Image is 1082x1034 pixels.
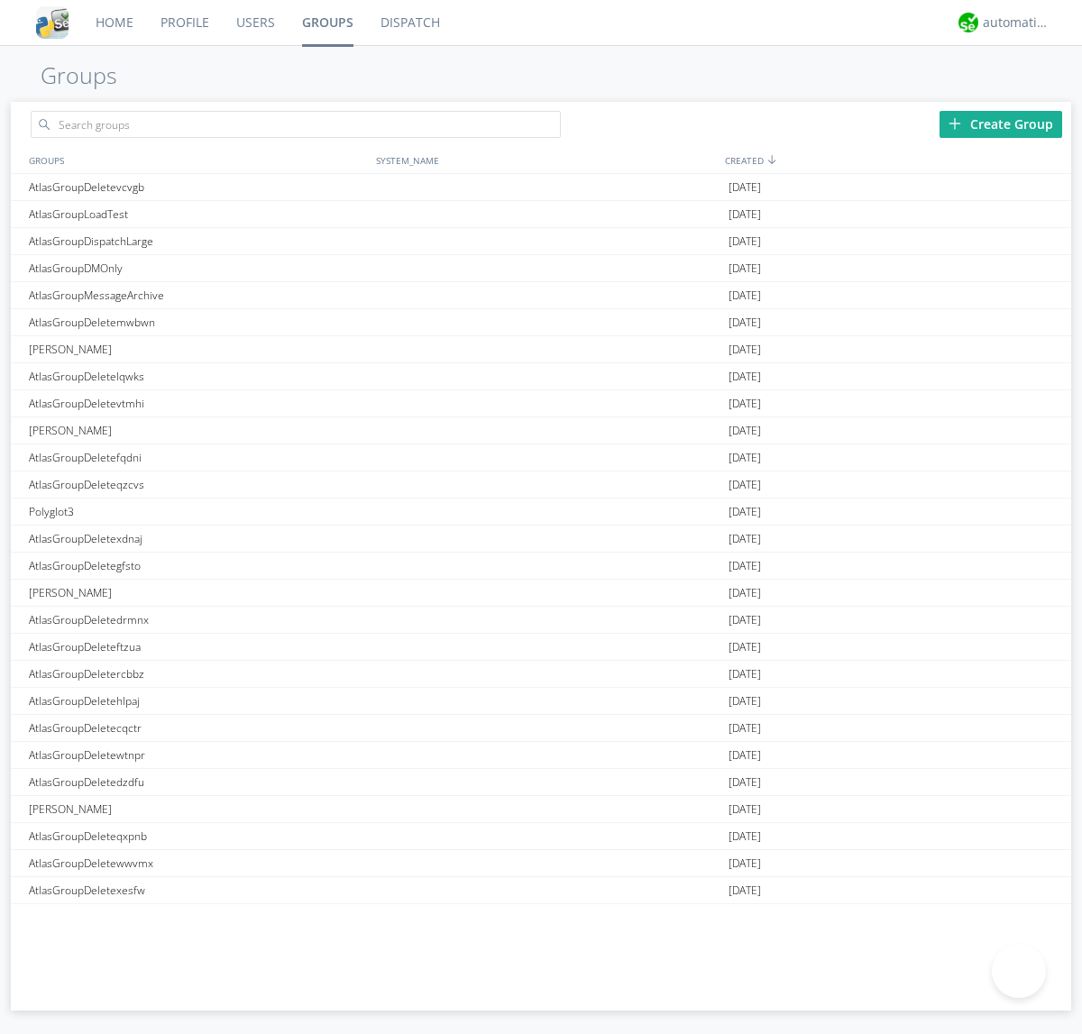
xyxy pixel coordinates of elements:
a: AtlasGroupDeletehlpaj[DATE] [11,688,1071,715]
div: AtlasGroupDeleteqxpnb [24,823,371,849]
span: [DATE] [729,850,761,877]
a: AtlasGroupDeletevtmhi[DATE] [11,390,1071,417]
iframe: Toggle Customer Support [992,944,1046,998]
div: AtlasGroupDeletedrmnx [24,607,371,633]
a: AtlasGroupDeleteqzcvs[DATE] [11,471,1071,499]
span: [DATE] [729,553,761,580]
a: AtlasGroupDeletegfsto[DATE] [11,553,1071,580]
div: AtlasGroupDeleteftzua [24,634,371,660]
span: [DATE] [729,607,761,634]
span: [DATE] [729,228,761,255]
span: [DATE] [729,715,761,742]
div: AtlasGroupDeletehlpaj [24,688,371,714]
div: [PERSON_NAME] [24,336,371,362]
a: AtlasGroupDispatchLarge[DATE] [11,228,1071,255]
div: AtlasGroupDeletekvldm [24,904,371,930]
div: AtlasGroupDeletexesfw [24,877,371,903]
a: AtlasGroupDeletedzdfu[DATE] [11,769,1071,796]
span: [DATE] [729,904,761,931]
a: AtlasGroupMessageArchive[DATE] [11,282,1071,309]
span: [DATE] [729,174,761,201]
a: AtlasGroupDeletercbbz[DATE] [11,661,1071,688]
span: [DATE] [729,499,761,526]
div: AtlasGroupDeleteqzcvs [24,471,371,498]
span: [DATE] [729,823,761,850]
span: [DATE] [729,796,761,823]
div: [PERSON_NAME] [24,580,371,606]
img: d2d01cd9b4174d08988066c6d424eccd [958,13,978,32]
a: AtlasGroupLoadTest[DATE] [11,201,1071,228]
div: AtlasGroupDeletercbbz [24,661,371,687]
span: [DATE] [729,255,761,282]
span: [DATE] [729,634,761,661]
div: AtlasGroupDeletevcvgb [24,174,371,200]
img: plus.svg [949,117,961,130]
input: Search groups [31,111,561,138]
a: Polyglot3[DATE] [11,499,1071,526]
span: [DATE] [729,877,761,904]
a: AtlasGroupDeletedrmnx[DATE] [11,607,1071,634]
a: AtlasGroupDMOnly[DATE] [11,255,1071,282]
div: AtlasGroupDeletelqwks [24,363,371,389]
div: AtlasGroupDeletewtnpr [24,742,371,768]
span: [DATE] [729,769,761,796]
a: AtlasGroupDeletemwbwn[DATE] [11,309,1071,336]
div: SYSTEM_NAME [371,147,720,173]
div: AtlasGroupDeletewwvmx [24,850,371,876]
a: AtlasGroupDeletelqwks[DATE] [11,363,1071,390]
div: AtlasGroupDispatchLarge [24,228,371,254]
img: cddb5a64eb264b2086981ab96f4c1ba7 [36,6,69,39]
a: [PERSON_NAME][DATE] [11,796,1071,823]
span: [DATE] [729,580,761,607]
a: AtlasGroupDeletexesfw[DATE] [11,877,1071,904]
span: [DATE] [729,471,761,499]
div: automation+atlas [983,14,1050,32]
a: [PERSON_NAME][DATE] [11,417,1071,444]
div: AtlasGroupDMOnly [24,255,371,281]
a: AtlasGroupDeletecqctr[DATE] [11,715,1071,742]
a: AtlasGroupDeletefqdni[DATE] [11,444,1071,471]
a: AtlasGroupDeletekvldm[DATE] [11,904,1071,931]
div: CREATED [720,147,1071,173]
div: AtlasGroupDeletecqctr [24,715,371,741]
span: [DATE] [729,282,761,309]
a: AtlasGroupDeletewtnpr[DATE] [11,742,1071,769]
div: AtlasGroupLoadTest [24,201,371,227]
span: [DATE] [729,309,761,336]
a: AtlasGroupDeleteqxpnb[DATE] [11,823,1071,850]
div: AtlasGroupDeletedzdfu [24,769,371,795]
div: GROUPS [24,147,367,173]
a: [PERSON_NAME][DATE] [11,580,1071,607]
a: [PERSON_NAME][DATE] [11,336,1071,363]
div: AtlasGroupDeletegfsto [24,553,371,579]
div: AtlasGroupMessageArchive [24,282,371,308]
a: AtlasGroupDeletexdnaj[DATE] [11,526,1071,553]
div: [PERSON_NAME] [24,796,371,822]
div: AtlasGroupDeletexdnaj [24,526,371,552]
span: [DATE] [729,390,761,417]
span: [DATE] [729,526,761,553]
span: [DATE] [729,417,761,444]
a: AtlasGroupDeleteftzua[DATE] [11,634,1071,661]
a: AtlasGroupDeletevcvgb[DATE] [11,174,1071,201]
a: AtlasGroupDeletewwvmx[DATE] [11,850,1071,877]
div: Polyglot3 [24,499,371,525]
span: [DATE] [729,661,761,688]
span: [DATE] [729,201,761,228]
span: [DATE] [729,742,761,769]
span: [DATE] [729,688,761,715]
div: AtlasGroupDeletevtmhi [24,390,371,416]
div: AtlasGroupDeletefqdni [24,444,371,471]
span: [DATE] [729,444,761,471]
div: AtlasGroupDeletemwbwn [24,309,371,335]
div: [PERSON_NAME] [24,417,371,444]
span: [DATE] [729,336,761,363]
span: [DATE] [729,363,761,390]
div: Create Group [940,111,1062,138]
